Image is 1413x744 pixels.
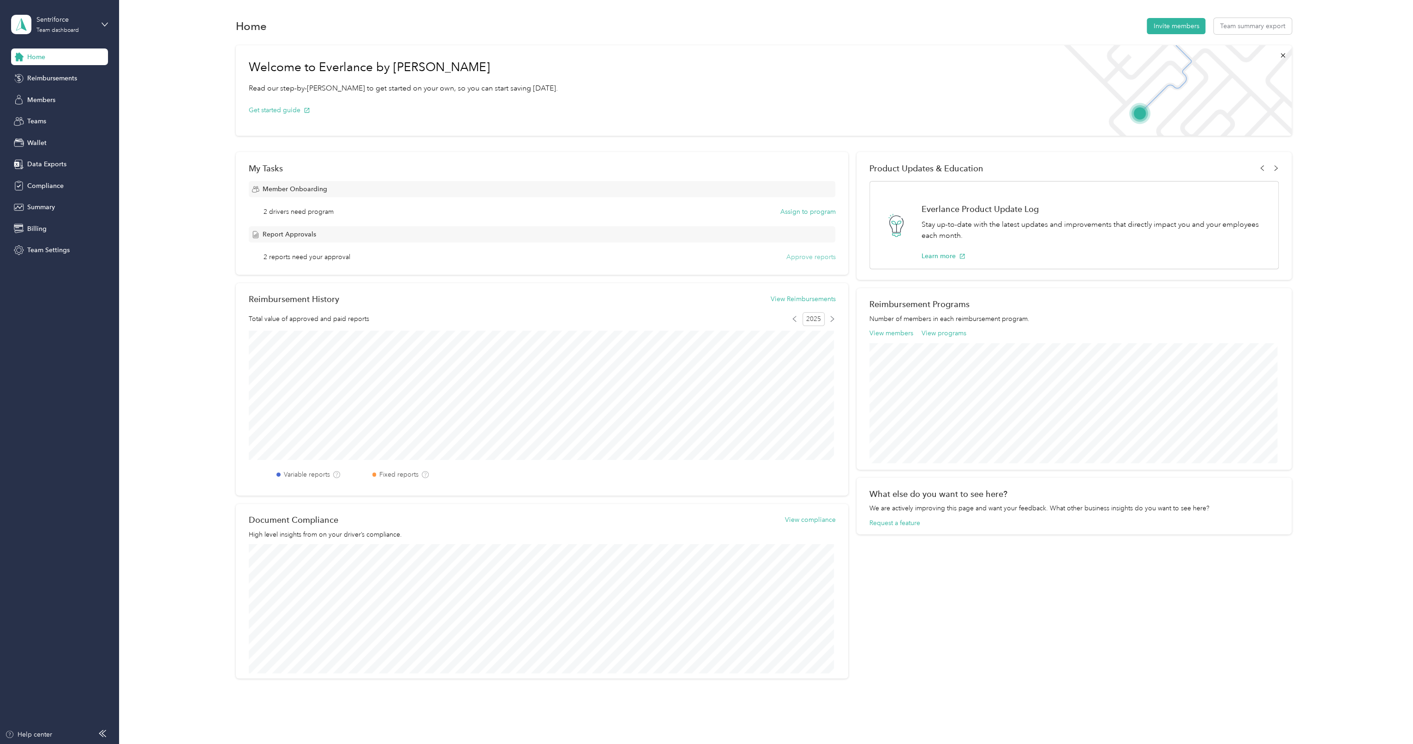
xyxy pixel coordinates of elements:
[869,314,1279,324] p: Number of members in each reimbursement program.
[249,294,339,304] h2: Reimbursement History
[869,518,920,528] button: Request a feature
[27,116,46,126] span: Teams
[780,207,835,217] button: Assign to program
[869,503,1279,513] div: We are actively improving this page and want your feedback. What other business insights do you w...
[869,328,913,338] button: View members
[27,224,47,234] span: Billing
[1361,692,1413,744] iframe: Everlance-gr Chat Button Frame
[263,230,316,239] span: Report Approvals
[922,219,1269,242] p: Stay up-to-date with the latest updates and improvements that directly impact you and your employ...
[27,202,55,212] span: Summary
[27,73,77,83] span: Reimbursements
[786,252,835,262] button: Approve reports
[869,489,1279,499] div: What else do you want to see here?
[869,299,1279,309] h2: Reimbursement Programs
[802,312,825,326] span: 2025
[27,52,45,62] span: Home
[922,204,1269,214] h1: Everlance Product Update Log
[236,21,267,31] h1: Home
[5,730,52,739] button: Help center
[249,314,369,324] span: Total value of approved and paid reports
[284,470,330,479] label: Variable reports
[27,159,66,169] span: Data Exports
[249,105,310,115] button: Get started guide
[869,163,983,173] span: Product Updates & Education
[27,95,55,105] span: Members
[249,60,558,75] h1: Welcome to Everlance by [PERSON_NAME]
[263,207,334,217] span: 2 drivers need program
[36,15,94,24] div: Sentriforce
[249,530,835,539] p: High level insights from on your driver’s compliance.
[784,515,835,525] button: View compliance
[249,515,338,525] h2: Document Compliance
[922,251,965,261] button: Learn more
[263,184,327,194] span: Member Onboarding
[1054,45,1291,136] img: Welcome to everlance
[249,83,558,94] p: Read our step-by-[PERSON_NAME] to get started on your own, so you can start saving [DATE].
[379,470,419,479] label: Fixed reports
[36,28,79,33] div: Team dashboard
[921,328,966,338] button: View programs
[770,294,835,304] button: View Reimbursements
[27,181,64,191] span: Compliance
[263,252,350,262] span: 2 reports need your approval
[27,245,70,255] span: Team Settings
[1147,18,1205,34] button: Invite members
[1214,18,1292,34] button: Team summary export
[27,138,47,148] span: Wallet
[249,163,835,173] div: My Tasks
